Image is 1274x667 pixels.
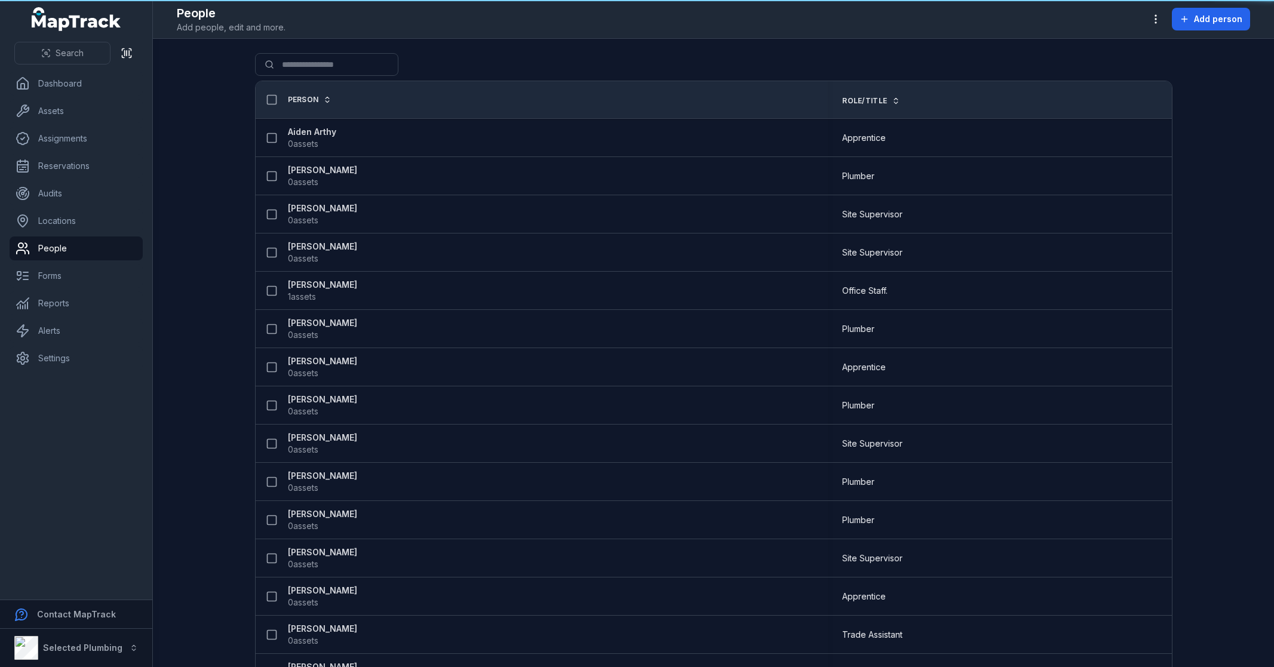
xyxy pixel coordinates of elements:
[288,126,336,150] a: Aiden Arthy0assets
[288,597,318,608] span: 0 assets
[288,329,318,341] span: 0 assets
[288,317,357,329] strong: [PERSON_NAME]
[288,138,318,150] span: 0 assets
[842,285,888,297] span: Office Staff.
[842,132,886,144] span: Apprentice
[10,346,143,370] a: Settings
[288,95,319,104] span: Person
[1194,13,1242,25] span: Add person
[10,209,143,233] a: Locations
[288,164,357,176] strong: [PERSON_NAME]
[10,127,143,150] a: Assignments
[10,264,143,288] a: Forms
[288,470,357,482] strong: [PERSON_NAME]
[842,476,874,488] span: Plumber
[288,176,318,188] span: 0 assets
[288,279,357,303] a: [PERSON_NAME]1assets
[288,355,357,367] strong: [PERSON_NAME]
[842,629,902,641] span: Trade Assistant
[288,546,357,570] a: [PERSON_NAME]0assets
[288,432,357,444] strong: [PERSON_NAME]
[10,99,143,123] a: Assets
[43,643,122,653] strong: Selected Plumbing
[10,291,143,315] a: Reports
[56,47,84,59] span: Search
[288,253,318,265] span: 0 assets
[288,623,357,647] a: [PERSON_NAME]0assets
[288,444,318,456] span: 0 assets
[842,96,900,106] a: Role/Title
[288,558,318,570] span: 0 assets
[288,367,318,379] span: 0 assets
[842,399,874,411] span: Plumber
[288,585,357,608] a: [PERSON_NAME]0assets
[288,241,357,253] strong: [PERSON_NAME]
[288,623,357,635] strong: [PERSON_NAME]
[288,291,316,303] span: 1 assets
[288,508,357,520] strong: [PERSON_NAME]
[288,202,357,214] strong: [PERSON_NAME]
[842,247,902,259] span: Site Supervisor
[288,279,357,291] strong: [PERSON_NAME]
[288,585,357,597] strong: [PERSON_NAME]
[14,42,110,64] button: Search
[10,154,143,178] a: Reservations
[288,432,357,456] a: [PERSON_NAME]0assets
[842,96,887,106] span: Role/Title
[288,405,318,417] span: 0 assets
[288,95,332,104] a: Person
[177,21,286,33] span: Add people, edit and more.
[10,236,143,260] a: People
[288,394,357,405] strong: [PERSON_NAME]
[10,72,143,96] a: Dashboard
[842,591,886,603] span: Apprentice
[288,635,318,647] span: 0 assets
[842,552,902,564] span: Site Supervisor
[288,317,357,341] a: [PERSON_NAME]0assets
[288,164,357,188] a: [PERSON_NAME]0assets
[10,319,143,343] a: Alerts
[37,609,116,619] strong: Contact MapTrack
[288,202,357,226] a: [PERSON_NAME]0assets
[288,482,318,494] span: 0 assets
[288,470,357,494] a: [PERSON_NAME]0assets
[842,514,874,526] span: Plumber
[842,208,902,220] span: Site Supervisor
[842,438,902,450] span: Site Supervisor
[842,170,874,182] span: Plumber
[32,7,121,31] a: MapTrack
[288,546,357,558] strong: [PERSON_NAME]
[1172,8,1250,30] button: Add person
[288,214,318,226] span: 0 assets
[288,126,336,138] strong: Aiden Arthy
[288,394,357,417] a: [PERSON_NAME]0assets
[10,182,143,205] a: Audits
[288,355,357,379] a: [PERSON_NAME]0assets
[177,5,286,21] h2: People
[288,241,357,265] a: [PERSON_NAME]0assets
[288,520,318,532] span: 0 assets
[842,361,886,373] span: Apprentice
[842,323,874,335] span: Plumber
[288,508,357,532] a: [PERSON_NAME]0assets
